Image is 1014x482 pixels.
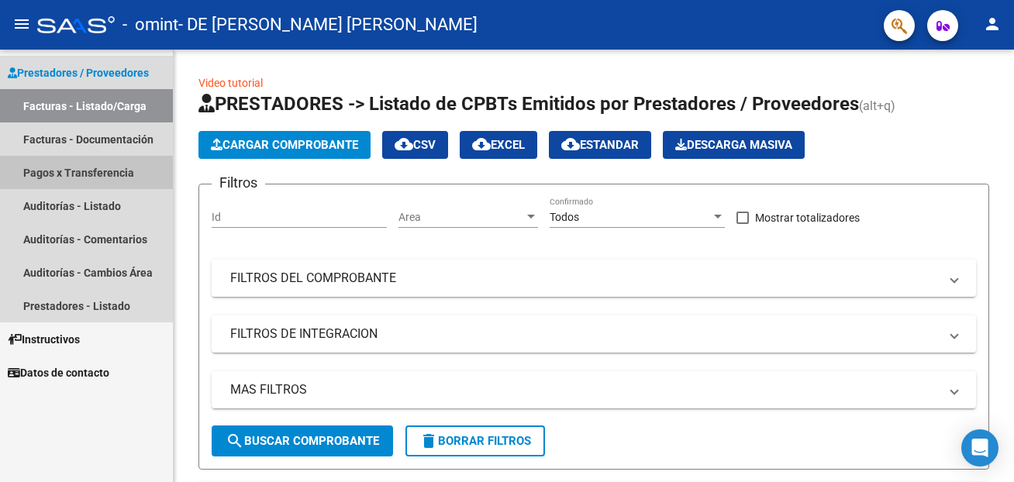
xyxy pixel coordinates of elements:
span: - DE [PERSON_NAME] [PERSON_NAME] [178,8,478,42]
mat-icon: cloud_download [395,135,413,153]
mat-icon: cloud_download [472,135,491,153]
button: EXCEL [460,131,537,159]
button: Borrar Filtros [405,425,545,456]
span: - omint [122,8,178,42]
span: Borrar Filtros [419,434,531,448]
div: Open Intercom Messenger [961,429,998,467]
mat-panel-title: FILTROS DEL COMPROBANTE [230,270,939,287]
mat-icon: delete [419,432,438,450]
button: Descarga Masiva [663,131,805,159]
span: Cargar Comprobante [211,138,358,152]
mat-icon: person [983,15,1002,33]
span: Buscar Comprobante [226,434,379,448]
button: Estandar [549,131,651,159]
mat-icon: menu [12,15,31,33]
a: Video tutorial [198,77,263,89]
span: EXCEL [472,138,525,152]
span: Mostrar totalizadores [755,208,860,227]
span: Instructivos [8,331,80,348]
mat-icon: cloud_download [561,135,580,153]
span: Datos de contacto [8,364,109,381]
span: PRESTADORES -> Listado de CPBTs Emitidos por Prestadores / Proveedores [198,93,859,115]
app-download-masive: Descarga masiva de comprobantes (adjuntos) [663,131,805,159]
mat-expansion-panel-header: MAS FILTROS [212,371,976,408]
mat-expansion-panel-header: FILTROS DE INTEGRACION [212,315,976,353]
span: Area [398,211,524,224]
button: Buscar Comprobante [212,425,393,456]
button: CSV [382,131,448,159]
span: Estandar [561,138,639,152]
mat-icon: search [226,432,244,450]
span: Prestadores / Proveedores [8,64,149,81]
span: Todos [550,211,579,223]
mat-panel-title: MAS FILTROS [230,381,939,398]
span: CSV [395,138,436,152]
button: Cargar Comprobante [198,131,371,159]
mat-panel-title: FILTROS DE INTEGRACION [230,325,939,343]
mat-expansion-panel-header: FILTROS DEL COMPROBANTE [212,260,976,297]
span: (alt+q) [859,98,895,113]
h3: Filtros [212,172,265,194]
span: Descarga Masiva [675,138,792,152]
